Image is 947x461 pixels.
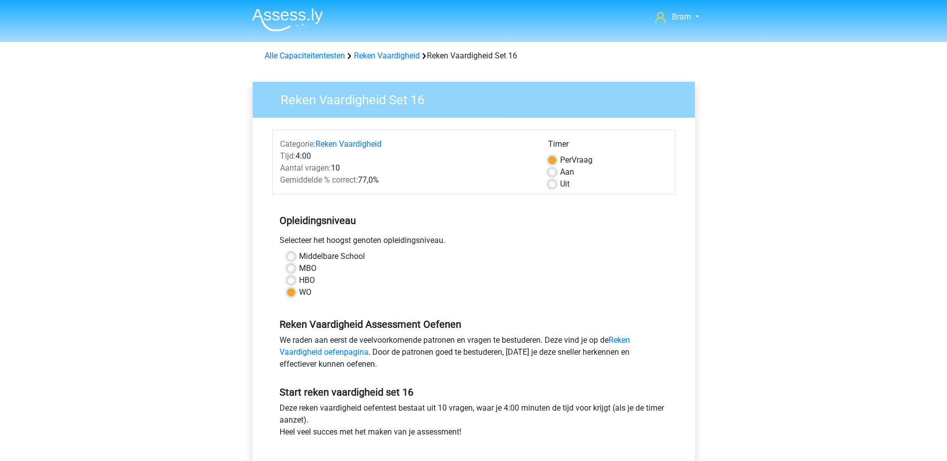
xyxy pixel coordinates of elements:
a: Bram [651,11,703,23]
h5: Opleidingsniveau [280,211,668,230]
div: We raden aan eerst de veelvoorkomende patronen en vragen te bestuderen. Deze vind je op de . Door... [272,334,675,374]
h3: Reken Vaardigheid Set 16 [269,88,687,108]
label: WO [299,286,312,298]
img: Assessly [252,8,323,31]
label: Middelbare School [299,250,365,262]
div: Selecteer het hoogst genoten opleidingsniveau. [272,234,675,250]
label: HBO [299,274,315,286]
div: 10 [273,162,541,174]
h5: Start reken vaardigheid set 16 [280,386,668,398]
span: Per [560,155,572,165]
h5: Reken Vaardigheid Assessment Oefenen [280,318,668,330]
div: Reken Vaardigheid Set 16 [261,50,687,62]
label: Aan [560,166,574,178]
div: 4:00 [273,150,541,162]
span: Categorie: [280,139,316,149]
a: Alle Capaciteitentesten [265,51,345,60]
div: 77,0% [273,174,541,186]
label: MBO [299,262,316,274]
label: Vraag [560,154,593,166]
label: Uit [560,178,570,190]
div: Deze reken vaardigheid oefentest bestaat uit 10 vragen, waar je 4:00 minuten de tijd voor krijgt ... [272,402,675,442]
div: Timer [548,138,667,154]
span: Bram [672,12,691,21]
span: Tijd: [280,151,296,161]
a: Reken Vaardigheid [316,139,381,149]
span: Gemiddelde % correct: [280,175,358,185]
a: Reken Vaardigheid [354,51,420,60]
span: Aantal vragen: [280,163,331,173]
